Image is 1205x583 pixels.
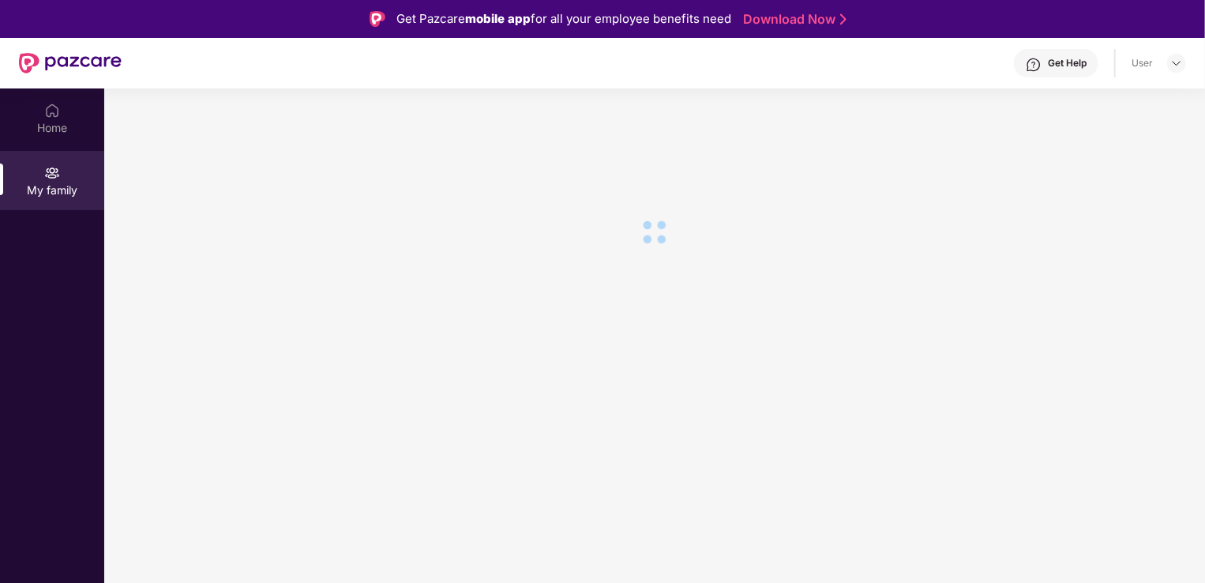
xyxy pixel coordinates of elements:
[1048,57,1087,70] div: Get Help
[44,165,60,181] img: svg+xml;base64,PHN2ZyB3aWR0aD0iMjAiIGhlaWdodD0iMjAiIHZpZXdCb3g9IjAgMCAyMCAyMCIgZmlsbD0ibm9uZSIgeG...
[370,11,385,27] img: Logo
[743,11,842,28] a: Download Now
[1170,57,1183,70] img: svg+xml;base64,PHN2ZyBpZD0iRHJvcGRvd24tMzJ4MzIiIHhtbG5zPSJodHRwOi8vd3d3LnczLm9yZy8yMDAwL3N2ZyIgd2...
[465,11,531,26] strong: mobile app
[44,103,60,118] img: svg+xml;base64,PHN2ZyBpZD0iSG9tZSIgeG1sbnM9Imh0dHA6Ly93d3cudzMub3JnLzIwMDAvc3ZnIiB3aWR0aD0iMjAiIG...
[396,9,731,28] div: Get Pazcare for all your employee benefits need
[19,53,122,73] img: New Pazcare Logo
[1026,57,1042,73] img: svg+xml;base64,PHN2ZyBpZD0iSGVscC0zMngzMiIgeG1sbnM9Imh0dHA6Ly93d3cudzMub3JnLzIwMDAvc3ZnIiB3aWR0aD...
[1132,57,1153,70] div: User
[840,11,847,28] img: Stroke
